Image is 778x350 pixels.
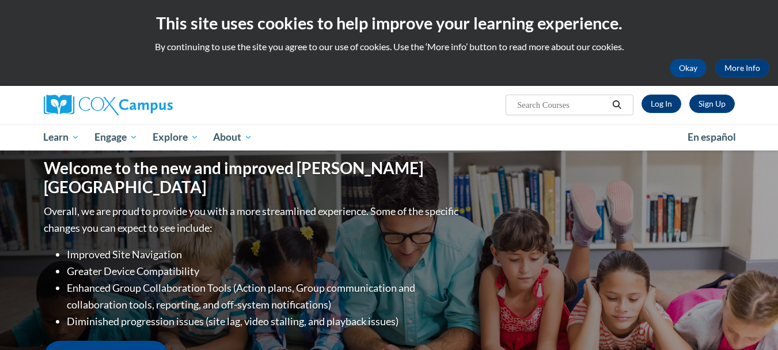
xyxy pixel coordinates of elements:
[153,130,199,144] span: Explore
[213,130,252,144] span: About
[94,130,138,144] span: Engage
[44,95,173,115] img: Cox Campus
[43,130,79,144] span: Learn
[608,98,625,112] button: Search
[680,125,743,149] a: En español
[26,124,752,150] div: Main menu
[67,280,461,313] li: Enhanced Group Collaboration Tools (Action plans, Group communication and collaboration tools, re...
[715,59,769,77] a: More Info
[87,124,145,150] a: Engage
[44,95,263,115] a: Cox Campus
[36,124,88,150] a: Learn
[688,131,736,143] span: En español
[642,95,681,113] a: Log In
[516,98,608,112] input: Search Courses
[670,59,707,77] button: Okay
[67,246,461,263] li: Improved Site Navigation
[44,159,461,197] h1: Welcome to the new and improved [PERSON_NAME][GEOGRAPHIC_DATA]
[206,124,260,150] a: About
[145,124,206,150] a: Explore
[9,40,769,53] p: By continuing to use the site you agree to our use of cookies. Use the ‘More info’ button to read...
[67,263,461,280] li: Greater Device Compatibility
[9,12,769,35] h2: This site uses cookies to help improve your learning experience.
[67,313,461,330] li: Diminished progression issues (site lag, video stalling, and playback issues)
[44,203,461,236] p: Overall, we are proud to provide you with a more streamlined experience. Some of the specific cha...
[689,95,735,113] a: Register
